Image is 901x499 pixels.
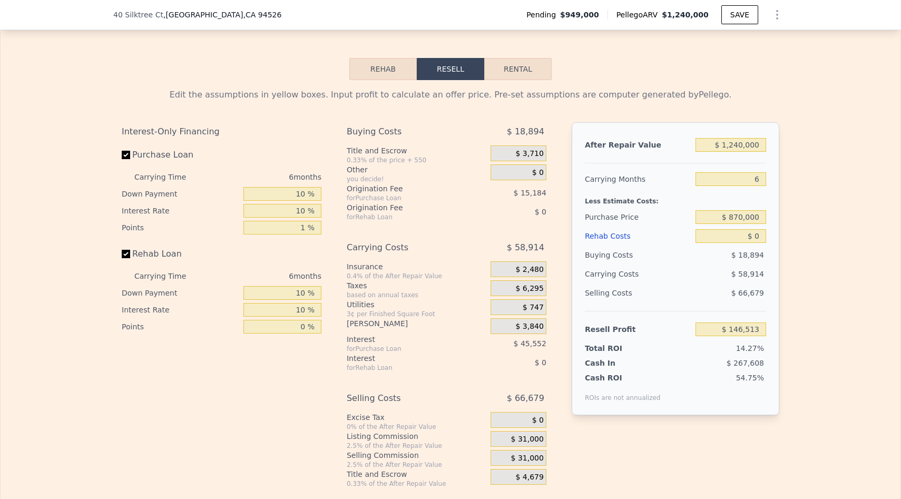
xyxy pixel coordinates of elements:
div: Points [122,219,239,236]
span: $ 267,608 [727,359,764,367]
button: Rehab [349,58,417,80]
span: $ 18,894 [731,251,764,259]
div: Taxes [347,280,486,291]
div: 6 months [207,268,321,285]
span: $ 2,480 [515,265,543,275]
div: Utilities [347,299,486,310]
div: Origination Fee [347,183,464,194]
div: Title and Escrow [347,145,486,156]
div: Points [122,318,239,335]
span: $ 6,295 [515,284,543,293]
span: $ 45,552 [514,339,546,348]
div: for Rehab Loan [347,364,464,372]
span: $ 0 [535,358,546,367]
span: $949,000 [560,9,599,20]
span: $ 58,914 [507,238,544,257]
div: Selling Costs [347,389,464,408]
span: $ 31,000 [511,454,544,463]
span: $1,240,000 [662,11,709,19]
span: 54.75% [736,374,764,382]
div: Carrying Costs [585,265,651,283]
span: $ 66,679 [731,289,764,297]
span: 14.27% [736,344,764,353]
input: Rehab Loan [122,250,130,258]
div: Cash In [585,358,651,368]
div: Excise Tax [347,412,486,423]
button: Show Options [767,4,788,25]
div: Interest-Only Financing [122,122,321,141]
div: Carrying Time [134,268,203,285]
div: 6 months [207,169,321,185]
div: Title and Escrow [347,469,486,480]
div: for Purchase Loan [347,194,464,202]
button: Rental [484,58,552,80]
span: $ 0 [535,208,546,216]
div: Buying Costs [347,122,464,141]
span: $ 3,840 [515,322,543,331]
div: ROIs are not annualized [585,383,661,402]
div: Interest Rate [122,301,239,318]
div: Listing Commission [347,431,486,442]
div: Interest Rate [122,202,239,219]
button: SAVE [721,5,758,24]
div: Other [347,164,486,175]
span: $ 15,184 [514,189,546,197]
div: Down Payment [122,185,239,202]
div: 0.33% of the After Repair Value [347,480,486,488]
div: Interest [347,334,464,345]
span: , CA 94526 [243,11,282,19]
div: After Repair Value [585,135,691,154]
span: Pellego ARV [616,9,662,20]
input: Purchase Loan [122,151,130,159]
div: Selling Commission [347,450,486,461]
div: Total ROI [585,343,651,354]
div: for Purchase Loan [347,345,464,353]
div: Selling Costs [585,283,691,302]
span: 40 Silktree Ct [113,9,163,20]
div: 2.5% of the After Repair Value [347,442,486,450]
div: [PERSON_NAME] [347,318,486,329]
label: Purchase Loan [122,145,239,164]
span: Pending [526,9,560,20]
div: 0.4% of the After Repair Value [347,272,486,280]
div: Resell Profit [585,320,691,339]
span: $ 747 [523,303,544,312]
div: Origination Fee [347,202,464,213]
span: $ 66,679 [507,389,544,408]
div: Carrying Months [585,170,691,189]
span: $ 58,914 [731,270,764,278]
div: Carrying Time [134,169,203,185]
span: $ 0 [532,416,544,425]
div: 0.33% of the price + 550 [347,156,486,164]
div: Carrying Costs [347,238,464,257]
div: Cash ROI [585,373,661,383]
label: Rehab Loan [122,244,239,263]
div: 2.5% of the After Repair Value [347,461,486,469]
div: you decide! [347,175,486,183]
div: Interest [347,353,464,364]
span: $ 31,000 [511,435,544,444]
div: Down Payment [122,285,239,301]
span: $ 0 [532,168,544,178]
div: for Rehab Loan [347,213,464,221]
span: $ 4,679 [515,473,543,482]
div: 3¢ per Finished Square Foot [347,310,486,318]
div: Insurance [347,261,486,272]
div: Buying Costs [585,246,691,265]
span: , [GEOGRAPHIC_DATA] [163,9,281,20]
div: based on annual taxes [347,291,486,299]
div: Edit the assumptions in yellow boxes. Input profit to calculate an offer price. Pre-set assumptio... [122,89,779,101]
div: Rehab Costs [585,227,691,246]
span: $ 3,710 [515,149,543,159]
button: Resell [417,58,484,80]
div: Less Estimate Costs: [585,189,766,208]
span: $ 18,894 [507,122,544,141]
div: Purchase Price [585,208,691,227]
div: 0% of the After Repair Value [347,423,486,431]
